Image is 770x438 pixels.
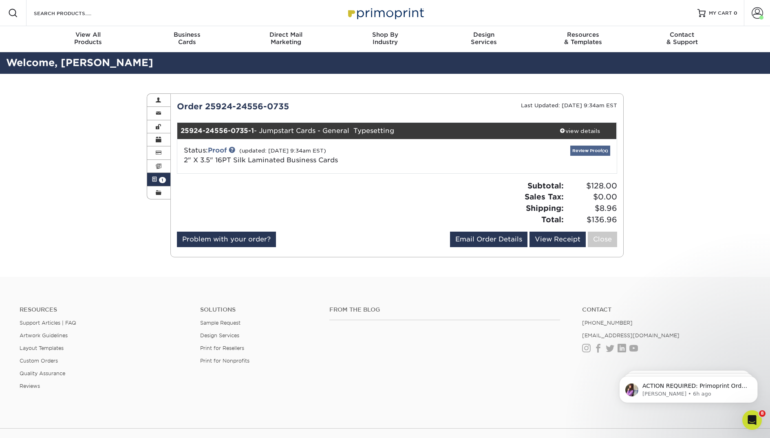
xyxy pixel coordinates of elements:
span: Design [435,31,534,38]
div: Marketing [236,31,335,46]
a: Artwork Guidelines [20,332,68,338]
a: Close [588,232,617,247]
h4: From the Blog [329,306,560,313]
span: View All [39,31,138,38]
span: 8 [759,410,766,417]
div: - Jumpstart Cards - General Typesetting [177,123,543,139]
a: Support Articles | FAQ [20,320,76,326]
div: & Support [633,31,732,46]
a: Quality Assurance [20,370,65,376]
div: Products [39,31,138,46]
div: Status: [178,146,470,165]
span: MY CART [709,10,732,17]
small: (updated: [DATE] 9:34am EST) [239,148,326,154]
p: Message from Erica, sent 6h ago [35,31,141,39]
span: $8.96 [566,203,617,214]
a: BusinessCards [137,26,236,52]
a: view details [543,123,617,139]
a: Problem with your order? [177,232,276,247]
h4: Solutions [200,306,317,313]
a: Direct MailMarketing [236,26,335,52]
iframe: Intercom notifications message [607,359,770,416]
div: Order 25924-24556-0735 [171,100,397,113]
a: Design Services [200,332,239,338]
a: Email Order Details [450,232,527,247]
span: 2" X 3.5" 16PT Silk Laminated Business Cards [184,156,338,164]
a: Review Proof(s) [570,146,610,156]
a: Print for Resellers [200,345,244,351]
span: 0 [734,10,737,16]
span: Business [137,31,236,38]
span: $0.00 [566,191,617,203]
a: DesignServices [435,26,534,52]
div: Cards [137,31,236,46]
strong: Total: [541,215,564,224]
a: Custom Orders [20,358,58,364]
a: Contact& Support [633,26,732,52]
div: Industry [335,31,435,46]
a: View Receipt [530,232,586,247]
a: Sample Request [200,320,240,326]
span: 1 [159,177,166,183]
small: Last Updated: [DATE] 9:34am EST [521,102,617,108]
a: [EMAIL_ADDRESS][DOMAIN_NAME] [582,332,680,338]
strong: Sales Tax: [525,192,564,201]
iframe: Intercom live chat [742,410,762,430]
span: $136.96 [566,214,617,226]
a: Shop ByIndustry [335,26,435,52]
a: View AllProducts [39,26,138,52]
strong: Subtotal: [527,181,564,190]
div: & Templates [534,31,633,46]
a: [PHONE_NUMBER] [582,320,633,326]
strong: 25924-24556-0735-1 [181,127,254,135]
span: Direct Mail [236,31,335,38]
div: view details [543,127,617,135]
strong: Shipping: [526,204,564,212]
a: Contact [582,306,750,313]
a: Reviews [20,383,40,389]
a: Print for Nonprofits [200,358,249,364]
span: $128.00 [566,180,617,192]
h4: Resources [20,306,188,313]
span: ACTION REQUIRED: Primoprint Order 25924-24556-0735 Thank you for placing your print order with Pr... [35,24,140,176]
div: Services [435,31,534,46]
a: Layout Templates [20,345,64,351]
a: Resources& Templates [534,26,633,52]
span: Contact [633,31,732,38]
span: Resources [534,31,633,38]
a: 1 [147,173,171,186]
input: SEARCH PRODUCTS..... [33,8,113,18]
img: Primoprint [344,4,426,22]
span: Shop By [335,31,435,38]
a: Proof [208,146,227,154]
